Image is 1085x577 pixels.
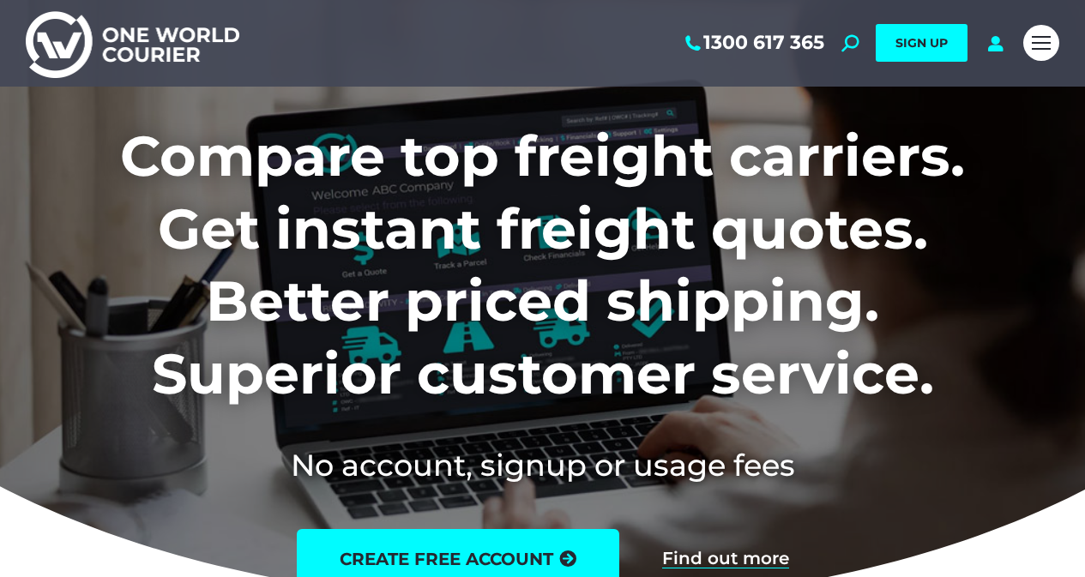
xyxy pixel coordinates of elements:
a: Mobile menu icon [1023,25,1059,61]
h2: No account, signup or usage fees [26,444,1059,486]
a: Find out more [662,550,789,568]
h1: Compare top freight carriers. Get instant freight quotes. Better priced shipping. Superior custom... [26,120,1059,410]
span: SIGN UP [895,35,948,51]
img: One World Courier [26,9,239,78]
a: SIGN UP [876,24,967,62]
a: 1300 617 365 [682,32,824,54]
